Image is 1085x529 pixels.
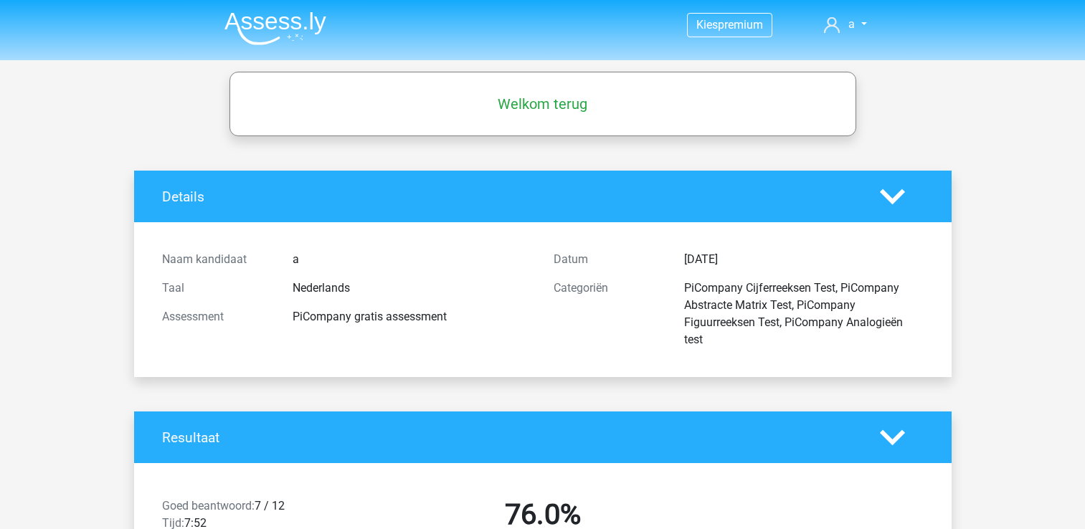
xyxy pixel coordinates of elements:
div: Taal [151,280,282,297]
div: [DATE] [673,251,934,268]
span: Goed beantwoord: [162,499,255,513]
div: a [282,251,543,268]
h4: Resultaat [162,429,858,446]
div: Categoriën [543,280,673,348]
img: Assessly [224,11,326,45]
h4: Details [162,189,858,205]
a: Kiespremium [688,15,772,34]
div: Nederlands [282,280,543,297]
div: PiCompany gratis assessment [282,308,543,325]
span: Kies [696,18,718,32]
div: PiCompany Cijferreeksen Test, PiCompany Abstracte Matrix Test, PiCompany Figuurreeksen Test, PiCo... [673,280,934,348]
span: premium [718,18,763,32]
h5: Welkom terug [237,95,849,113]
span: a [848,17,855,31]
div: Assessment [151,308,282,325]
div: Datum [543,251,673,268]
div: Naam kandidaat [151,251,282,268]
a: a [818,16,872,33]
